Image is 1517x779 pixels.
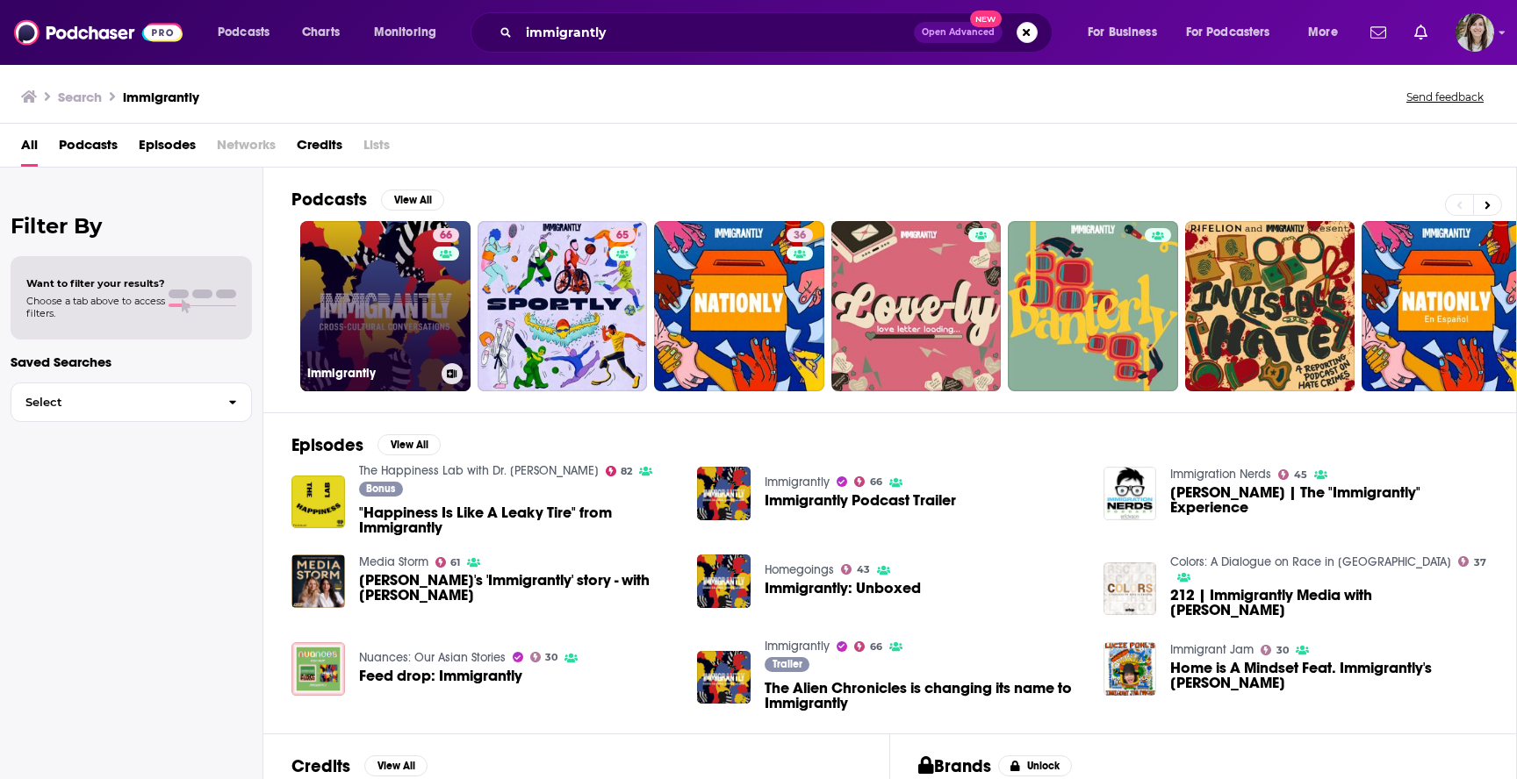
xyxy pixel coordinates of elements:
a: Helena's 'Immigrantly' story - with Saadia Khan [359,573,677,603]
button: open menu [1075,18,1179,46]
a: 36 [787,228,813,242]
a: Immigrantly [765,639,830,654]
img: 212 | Immigrantly Media with Saadia Khan [1104,562,1157,616]
span: Home is A Mindset Feat. Immigrantly's [PERSON_NAME] [1170,661,1488,690]
a: 66 [433,228,459,242]
span: Select [11,397,214,408]
span: All [21,131,38,167]
span: 65 [616,227,629,245]
img: User Profile [1456,13,1494,52]
button: Unlock [998,755,1073,776]
span: 61 [450,559,460,567]
span: 82 [621,468,632,475]
span: Charts [302,20,340,45]
a: The Happiness Lab with Dr. Laurie Santos [359,463,599,478]
button: Open AdvancedNew [914,22,1003,43]
span: 30 [545,654,557,661]
button: Show profile menu [1456,13,1494,52]
a: Feed drop: Immigrantly [359,668,522,683]
span: 212 | Immigrantly Media with [PERSON_NAME] [1170,588,1488,618]
span: 66 [440,227,452,245]
a: 30 [1261,645,1289,655]
h3: immigrantly [123,89,199,105]
span: New [970,11,1002,27]
img: Immigrantly Podcast Trailer [697,467,751,520]
a: Show notifications dropdown [1407,18,1434,47]
h2: Filter By [11,213,252,239]
a: 61 [435,557,461,568]
span: 45 [1294,471,1307,479]
a: Podcasts [59,131,118,167]
span: Monitoring [374,20,436,45]
h2: Episodes [291,434,363,456]
a: Colors: A Dialogue on Race in America [1170,554,1451,569]
button: View All [377,434,441,455]
a: PodcastsView All [291,189,444,211]
a: Charts [291,18,350,46]
a: EpisodesView All [291,434,441,456]
span: Trailer [773,659,802,669]
a: 36 [654,221,824,391]
a: Immigrantly [765,475,830,490]
a: Immigrantly: Unboxed [765,581,921,596]
button: Send feedback [1401,89,1489,104]
a: 66Immigrantly [300,221,471,391]
img: "Happiness Is Like A Leaky Tire" from Immigrantly [291,475,345,529]
span: For Business [1088,20,1157,45]
a: Podchaser - Follow, Share and Rate Podcasts [14,16,183,49]
span: 43 [857,566,870,574]
span: Podcasts [218,20,270,45]
h2: Brands [918,755,991,777]
span: Logged in as devinandrade [1456,13,1494,52]
img: Feed drop: Immigrantly [291,642,345,696]
a: 82 [606,466,633,476]
span: Want to filter your results? [26,277,165,289]
img: Helena's 'Immigrantly' story - with Saadia Khan [291,554,345,608]
a: Immigrant Jam [1170,642,1254,657]
span: [PERSON_NAME] | The "Immigrantly" Experience [1170,485,1488,515]
a: "Happiness Is Like A Leaky Tire" from Immigrantly [359,505,677,535]
a: Show notifications dropdown [1363,18,1393,47]
button: open menu [205,18,292,46]
a: Saadia Khan | The "Immigrantly" Experience [1170,485,1488,515]
button: View All [381,189,444,211]
button: Select [11,382,252,422]
img: Home is A Mindset Feat. Immigrantly's Saadia Khan [1104,642,1157,696]
img: The Alien Chronicles is changing its name to Immigrantly [697,651,751,704]
a: Credits [297,131,342,167]
a: 45 [1278,469,1307,480]
a: Episodes [139,131,196,167]
span: Lists [363,131,390,167]
a: Immigrantly Podcast Trailer [765,493,956,508]
a: Homegoings [765,562,834,577]
span: Networks [217,131,276,167]
a: CreditsView All [291,755,428,777]
span: 30 [1276,647,1289,654]
button: open menu [362,18,459,46]
button: open menu [1296,18,1360,46]
a: Nuances: Our Asian Stories [359,650,506,665]
a: Media Storm [359,554,428,569]
a: Immigrantly: Unboxed [697,554,751,608]
a: 212 | Immigrantly Media with Saadia Khan [1170,588,1488,618]
span: More [1308,20,1338,45]
button: View All [364,755,428,776]
a: 66 [854,641,882,652]
img: Saadia Khan | The "Immigrantly" Experience [1104,467,1157,520]
a: 37 [1458,556,1486,567]
h2: Credits [291,755,350,777]
a: Immigration Nerds [1170,467,1271,482]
